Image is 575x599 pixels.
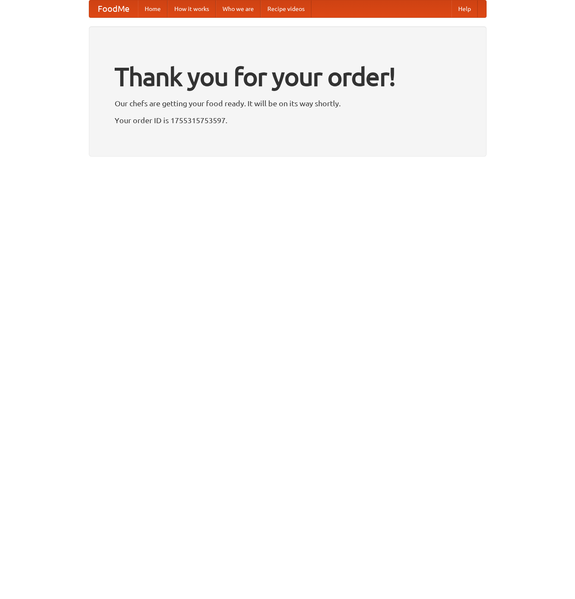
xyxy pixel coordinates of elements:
a: Recipe videos [261,0,311,17]
a: FoodMe [89,0,138,17]
a: Help [451,0,478,17]
h1: Thank you for your order! [115,56,461,97]
a: How it works [168,0,216,17]
a: Who we are [216,0,261,17]
p: Our chefs are getting your food ready. It will be on its way shortly. [115,97,461,110]
a: Home [138,0,168,17]
p: Your order ID is 1755315753597. [115,114,461,127]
